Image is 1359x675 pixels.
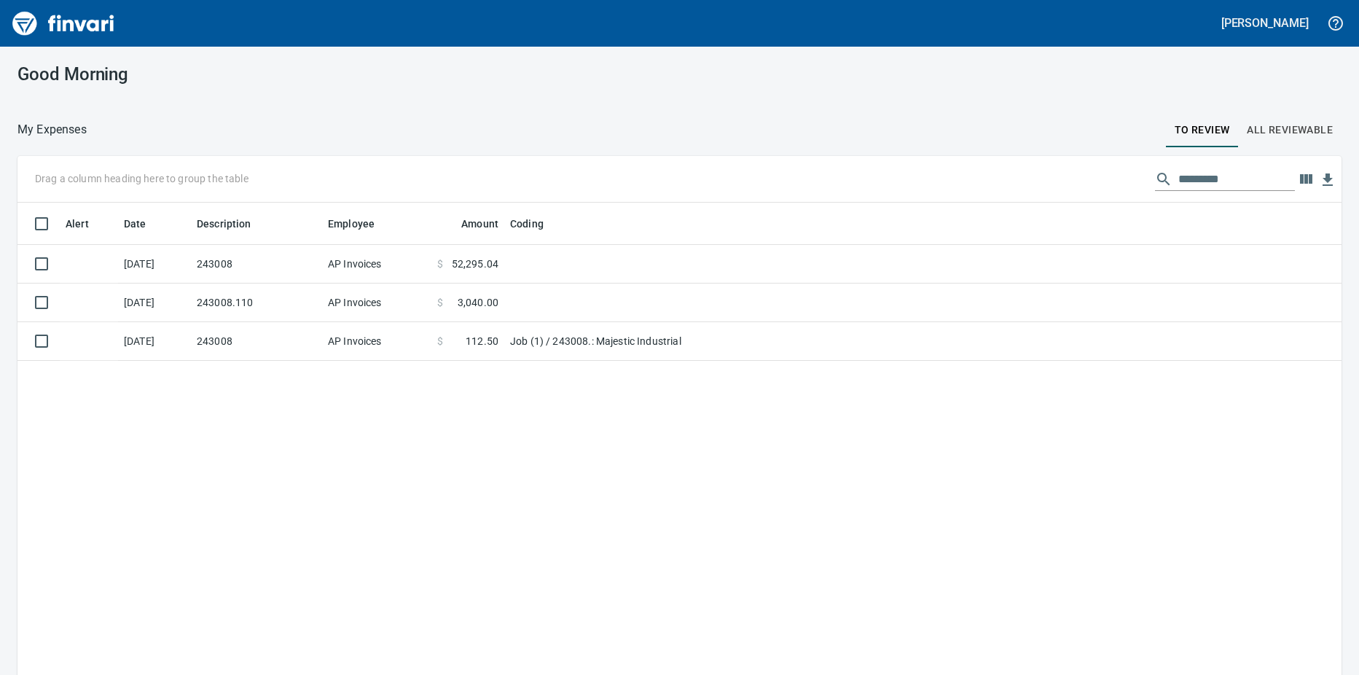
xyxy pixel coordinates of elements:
[35,171,248,186] p: Drag a column heading here to group the table
[191,245,322,284] td: 243008
[1247,121,1333,139] span: All Reviewable
[1221,15,1309,31] h5: [PERSON_NAME]
[328,215,393,233] span: Employee
[118,322,191,361] td: [DATE]
[197,215,270,233] span: Description
[124,215,165,233] span: Date
[437,334,443,348] span: $
[1175,121,1230,139] span: To Review
[328,215,375,233] span: Employee
[197,215,251,233] span: Description
[191,322,322,361] td: 243008
[458,295,498,310] span: 3,040.00
[1295,168,1317,190] button: Choose columns to display
[9,6,118,41] img: Finvari
[510,215,563,233] span: Coding
[17,121,87,138] nav: breadcrumb
[118,284,191,322] td: [DATE]
[504,322,869,361] td: Job (1) / 243008.: Majestic Industrial
[322,284,431,322] td: AP Invoices
[124,215,146,233] span: Date
[510,215,544,233] span: Coding
[17,64,436,85] h3: Good Morning
[442,215,498,233] span: Amount
[452,257,498,271] span: 52,295.04
[322,322,431,361] td: AP Invoices
[191,284,322,322] td: 243008.110
[322,245,431,284] td: AP Invoices
[17,121,87,138] p: My Expenses
[461,215,498,233] span: Amount
[66,215,89,233] span: Alert
[1218,12,1312,34] button: [PERSON_NAME]
[466,334,498,348] span: 112.50
[118,245,191,284] td: [DATE]
[1317,169,1339,191] button: Download table
[66,215,108,233] span: Alert
[437,257,443,271] span: $
[437,295,443,310] span: $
